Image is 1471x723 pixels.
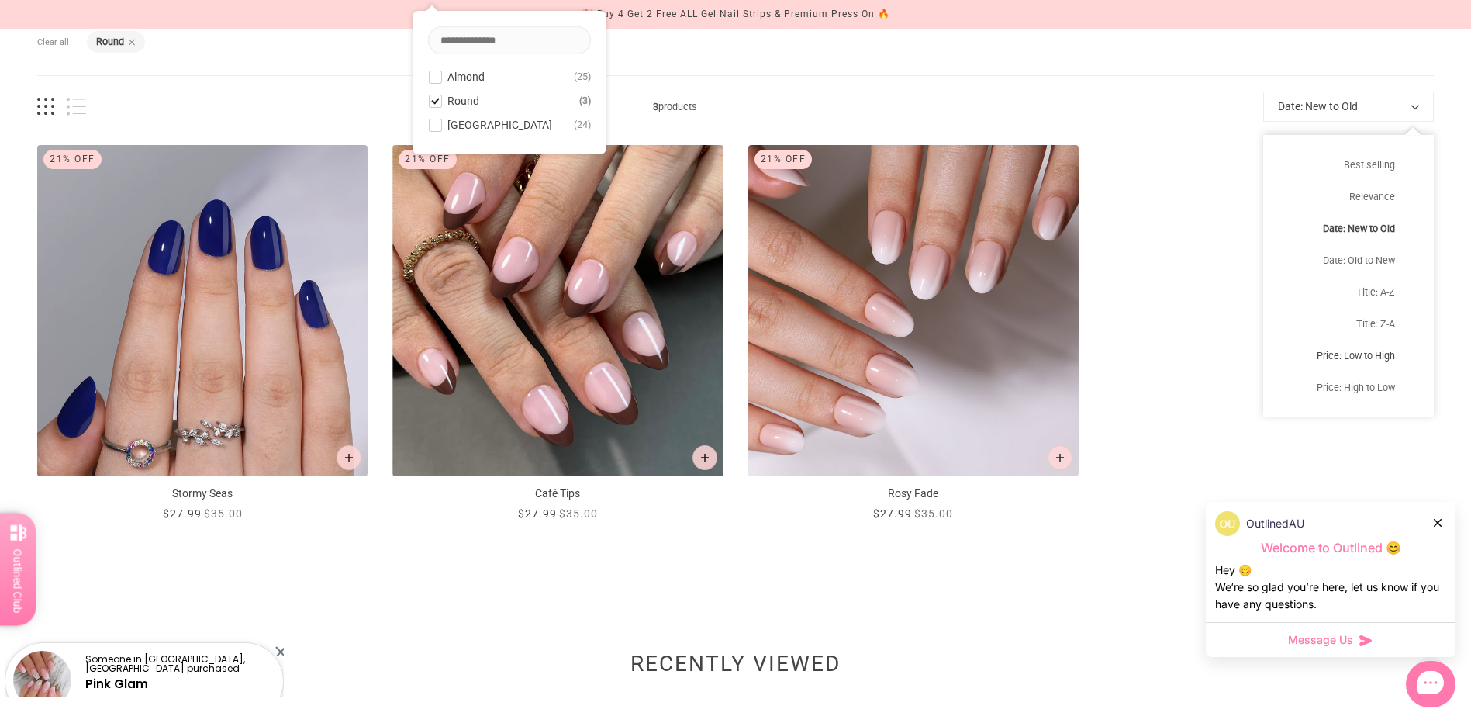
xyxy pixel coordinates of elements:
button: Add to cart [337,445,361,470]
button: Grid view [37,98,54,116]
button: Date: Old to New [1263,244,1434,276]
p: OutlinedAU [1246,515,1304,532]
span: [GEOGRAPHIC_DATA] [447,119,552,131]
b: Round [96,36,124,47]
span: $35.00 [914,507,953,520]
a: Café Tips [392,145,723,521]
button: List view [67,98,86,116]
button: Title: Z-A [1263,308,1434,340]
p: Stormy Seas [37,486,368,502]
p: Someone in [GEOGRAPHIC_DATA], [GEOGRAPHIC_DATA] purchased [85,655,270,673]
div: 21% Off [399,150,457,169]
span: $35.00 [559,507,598,520]
div: 🎉 Buy 4 Get 2 Free ALL Gel Nail Strips & Premium Press On 🔥 [582,6,890,22]
p: Café Tips [392,486,723,502]
span: 3 [579,92,591,110]
button: Add to cart [692,445,717,470]
b: 3 [653,101,658,112]
button: Add to cart [1048,445,1072,470]
button: Price: High to Low [1263,372,1434,403]
button: Price: Low to High [1263,340,1434,372]
span: Almond [447,71,485,83]
p: Rosy Fade [748,486,1079,502]
span: Message Us [1288,632,1353,648]
img: data:image/png;base64,iVBORw0KGgoAAAANSUhEUgAAACQAAAAkCAYAAADhAJiYAAACJklEQVR4AexUO28TQRice/mFQxI... [1215,511,1240,536]
button: Best selling [1263,149,1434,181]
p: Welcome to Outlined 😊 [1215,540,1446,556]
span: $27.99 [873,507,912,520]
span: $35.00 [204,507,243,520]
button: Round [96,37,124,47]
a: Stormy Seas [37,145,368,521]
a: Pink Glam [85,676,148,692]
span: $27.99 [163,507,202,520]
div: Hey 😊 We‘re so glad you’re here, let us know if you have any questions. [1215,562,1446,613]
button: Date: New to Old [1263,92,1434,122]
div: 21% Off [754,150,813,169]
span: 24 [574,116,591,134]
button: Round 3 [428,92,591,110]
span: 25 [574,67,591,86]
button: Clear all filters [37,31,69,54]
h2: Recently viewed [37,659,1434,676]
button: Title: A-Z [1263,276,1434,308]
button: Date: New to Old [1263,213,1434,244]
span: Round [447,95,479,107]
a: Rosy Fade [748,145,1079,521]
button: Relevance [1263,181,1434,213]
span: $27.99 [518,507,557,520]
div: 21% Off [43,150,102,169]
button: [GEOGRAPHIC_DATA] 24 [428,116,591,134]
button: Almond 25 [428,67,591,86]
span: products [86,99,1263,115]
